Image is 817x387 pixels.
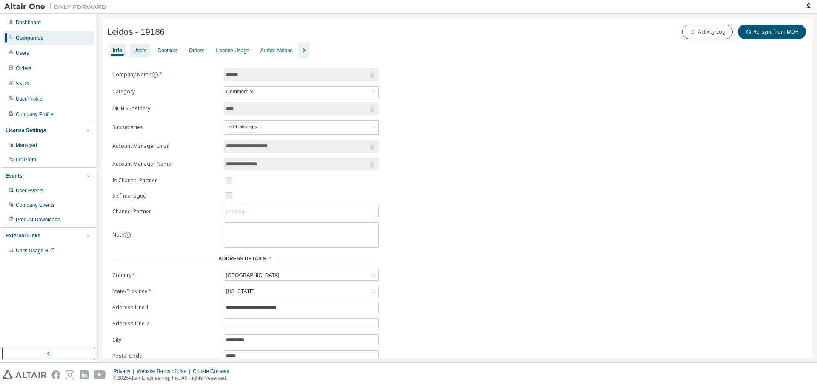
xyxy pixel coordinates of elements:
[226,122,262,133] div: solidThinking
[226,208,249,215] div: Loading...
[6,172,22,179] div: Events
[112,192,219,199] label: Self-managed
[112,288,219,295] label: State/Province
[51,370,60,379] img: facebook.svg
[112,320,219,327] label: Address Line 2
[215,47,249,54] div: License Usage
[112,161,219,167] label: Account Manager Name
[157,47,177,54] div: Contacts
[224,206,378,217] div: Loading...
[112,208,219,215] label: Channel Partner
[94,370,106,379] img: youtube.svg
[137,368,193,375] div: Website Terms of Use
[6,232,40,239] div: External Links
[124,232,131,238] button: information
[112,71,219,78] label: Company Name
[16,111,54,118] div: Company Profile
[189,47,205,54] div: Orders
[224,121,378,134] div: solidThinking
[112,336,219,343] label: City
[112,177,219,184] label: Is Channel Partner
[224,270,378,280] div: [GEOGRAPHIC_DATA]
[4,3,111,11] img: Altair One
[112,272,219,279] label: Country
[112,304,219,311] label: Address Line 1
[112,105,219,112] label: MDH Subsidary
[112,231,124,238] label: Note
[16,65,31,72] div: Orders
[16,142,37,149] div: Managed
[16,19,41,26] div: Dashboard
[225,87,254,96] div: Commercial
[3,370,46,379] img: altair_logo.svg
[112,143,219,150] label: Account Manager Email
[738,25,806,39] button: Re-sync from MDH
[225,287,256,296] div: [US_STATE]
[218,256,266,262] span: Address Details
[114,375,234,382] p: © 2025 Altair Engineering, Inc. All Rights Reserved.
[80,370,89,379] img: linkedin.svg
[151,71,158,78] button: information
[193,368,234,375] div: Cookie Consent
[224,286,378,297] div: [US_STATE]
[113,47,122,54] div: Info
[6,127,46,134] div: License Settings
[112,88,219,95] label: Category
[260,47,293,54] div: Authorizations
[16,50,29,56] div: Users
[16,248,55,254] span: Units Usage BI
[224,87,378,97] div: Commercial
[16,187,43,194] div: User Events
[112,353,219,359] label: Postal Code
[225,271,280,280] div: [GEOGRAPHIC_DATA]
[682,25,733,39] button: Activity Log
[16,80,29,87] div: SKUs
[16,96,43,102] div: User Profile
[16,156,36,163] div: On Prem
[16,34,43,41] div: Companies
[114,368,137,375] div: Privacy
[16,202,54,209] div: Company Events
[66,370,74,379] img: instagram.svg
[112,124,219,131] label: Subsidiaries
[133,47,146,54] div: Users
[16,216,60,223] div: Product Downloads
[107,27,165,37] span: Leidos - 19186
